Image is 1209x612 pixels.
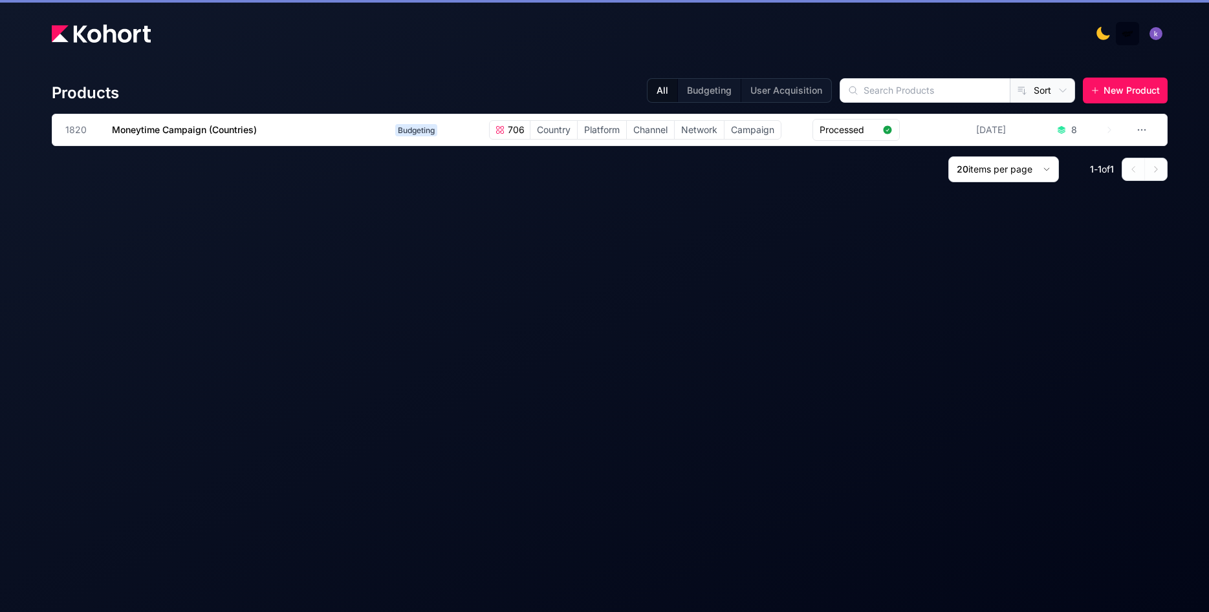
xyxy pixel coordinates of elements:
span: 1 [1090,164,1094,174]
button: New Product [1083,78,1168,103]
span: 20 [957,164,968,174]
a: 1820Moneytime Campaign (Countries)Budgeting706CountryPlatformChannelNetworkCampaignProcessed[DATE]8 [65,114,1114,145]
input: Search Products [840,79,1010,102]
img: logo_MoneyTimeLogo_1_20250619094856634230.png [1121,27,1134,40]
span: items per page [968,164,1032,174]
span: Platform [578,121,626,139]
button: 20items per page [948,156,1059,182]
span: Sort [1034,84,1051,97]
span: New Product [1104,84,1160,97]
span: Budgeting [395,124,437,136]
span: Processed [820,123,877,136]
div: [DATE] [974,121,1008,139]
span: Country [530,121,577,139]
span: - [1094,164,1098,174]
button: User Acquisition [741,79,831,102]
span: Channel [627,121,674,139]
span: 1 [1098,164,1102,174]
span: Moneytime Campaign (Countries) [112,124,257,135]
h4: Products [52,83,119,103]
span: 1 [1110,164,1114,174]
button: All [648,79,677,102]
div: 8 [1071,123,1077,136]
button: Budgeting [677,79,741,102]
span: Campaign [724,121,781,139]
img: Kohort logo [52,25,151,43]
span: of [1102,164,1110,174]
span: 1820 [65,123,96,136]
span: 706 [505,123,525,136]
span: Network [675,121,724,139]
